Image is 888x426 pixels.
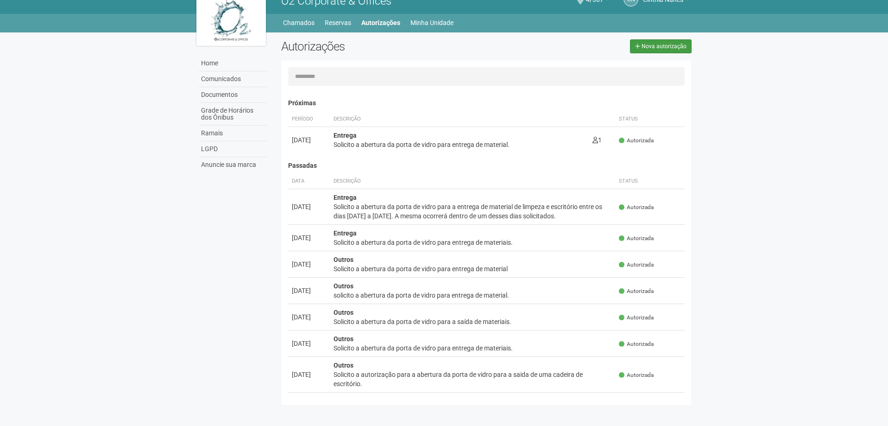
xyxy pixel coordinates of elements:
a: Reservas [325,16,351,29]
span: Autorizada [619,371,654,379]
div: Solicito a abertura da porta de vidro para entrega de material. [334,140,585,149]
strong: Outros [334,282,353,290]
a: Documentos [199,87,267,103]
div: [DATE] [292,135,326,145]
div: [DATE] [292,286,326,295]
div: [DATE] [292,233,326,242]
a: Ramais [199,126,267,141]
a: Chamados [283,16,315,29]
span: Autorizada [619,314,654,322]
a: Autorizações [361,16,400,29]
div: [DATE] [292,202,326,211]
strong: Outros [334,309,353,316]
h4: Passadas [288,162,685,169]
th: Status [615,174,685,189]
h2: Autorizações [281,39,479,53]
span: Autorizada [619,235,654,242]
a: Home [199,56,267,71]
th: Descrição [330,174,616,189]
div: Solicito a abertura da porta de vidro para a entrega de material de limpeza e escritório entre os... [334,202,612,221]
strong: Outros [334,256,353,263]
div: Solicito a autorização para a abertura da porta de vidro para a saida de uma cadeira de escritório. [334,370,612,388]
strong: Outros [334,335,353,343]
span: Autorizada [619,287,654,295]
span: Autorizada [619,261,654,269]
div: Solicito a abertura da porta de vidro para entrega de materiais. [334,343,612,353]
th: Data [288,174,330,189]
a: Comunicados [199,71,267,87]
div: [DATE] [292,312,326,322]
strong: Manutenção [334,397,371,405]
strong: Outros [334,362,353,369]
th: Descrição [330,112,589,127]
a: Anuncie sua marca [199,157,267,172]
span: Autorizada [619,340,654,348]
div: Solicito a abertura da porta de vidro para entrega de material [334,264,612,273]
span: Nova autorização [642,43,686,50]
strong: Entrega [334,194,357,201]
div: [DATE] [292,260,326,269]
span: Autorizada [619,203,654,211]
a: Grade de Horários dos Ônibus [199,103,267,126]
div: [DATE] [292,339,326,348]
th: Período [288,112,330,127]
div: [DATE] [292,370,326,379]
strong: Entrega [334,132,357,139]
h4: Próximas [288,100,685,107]
a: Nova autorização [630,39,692,53]
div: Solicito a abertura da porta de vidro para entrega de materiais. [334,238,612,247]
th: Status [615,112,685,127]
div: solicito a abertura da porta de vidro para entrega de material. [334,291,612,300]
span: Autorizada [619,137,654,145]
span: 1 [592,136,602,144]
a: Minha Unidade [410,16,453,29]
a: LGPD [199,141,267,157]
strong: Entrega [334,229,357,237]
div: Solicito a abertura da porta de vidro para a saída de materiais. [334,317,612,326]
